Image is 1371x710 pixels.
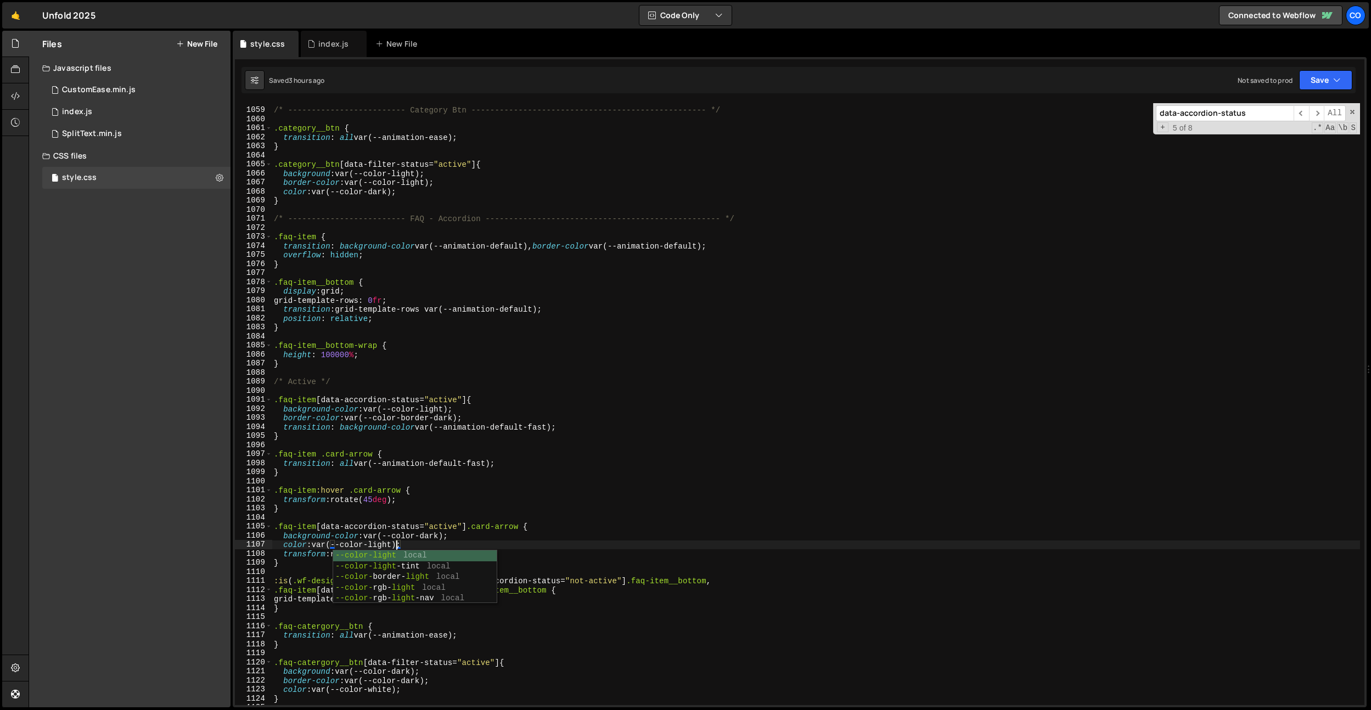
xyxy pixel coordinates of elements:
div: CustomEase.min.js [62,85,136,95]
div: 1124 [235,694,272,703]
div: 1066 [235,169,272,178]
div: 1075 [235,250,272,260]
div: 1072 [235,223,272,233]
a: Co [1346,5,1366,25]
div: 1112 [235,585,272,595]
div: 1099 [235,467,272,477]
div: 1081 [235,305,272,314]
div: 1098 [235,459,272,468]
input: Search for [1156,105,1294,121]
div: 1070 [235,205,272,215]
div: 1071 [235,214,272,223]
div: 1121 [235,667,272,676]
div: 1079 [235,286,272,296]
span: RegExp Search [1312,122,1323,133]
span: ​ [1309,105,1324,121]
div: 11160/26071.js [42,123,231,145]
div: 1109 [235,558,272,567]
div: 1104 [235,513,272,522]
div: 1064 [235,151,272,160]
div: 1060 [235,115,272,124]
div: 1095 [235,431,272,441]
div: 1073 [235,232,272,241]
div: 1086 [235,350,272,359]
div: 1111 [235,576,272,585]
div: 1062 [235,133,272,142]
div: 1101 [235,486,272,495]
div: 1119 [235,649,272,658]
div: 1078 [235,278,272,287]
div: 1103 [235,504,272,513]
div: 1094 [235,422,272,432]
div: 1061 [235,123,272,133]
div: 1082 [235,314,272,323]
div: 3 hours ago [289,76,325,85]
div: 1068 [235,187,272,196]
div: 1077 [235,268,272,278]
div: New File [375,38,422,49]
div: style.css [62,173,97,183]
div: 1065 [235,160,272,169]
div: 1087 [235,359,272,368]
div: 1074 [235,241,272,251]
div: 1100 [235,477,272,486]
div: 1102 [235,495,272,504]
span: Alt-Enter [1324,105,1346,121]
span: Toggle Replace mode [1157,122,1168,133]
div: 1084 [235,332,272,341]
div: 1069 [235,196,272,205]
div: 1116 [235,622,272,631]
div: 1106 [235,531,272,540]
div: 1059 [235,105,272,115]
div: 1092 [235,404,272,414]
span: 5 of 8 [1168,123,1197,133]
div: Saved [269,76,325,85]
div: style.css [250,38,285,49]
a: 🤙 [2,2,29,29]
div: 1088 [235,368,272,377]
div: 1067 [235,178,272,187]
div: 1108 [235,549,272,559]
div: 1114 [235,604,272,613]
button: Code Only [639,5,732,25]
div: 11160/26069.css [42,167,231,189]
div: 11160/26068.js [42,101,231,123]
div: 1122 [235,676,272,685]
button: New File [176,40,217,48]
div: 1113 [235,594,272,604]
span: ​ [1294,105,1309,121]
div: 1120 [235,658,272,667]
div: CSS files [29,145,231,167]
div: Not saved to prod [1238,76,1293,85]
div: 1105 [235,522,272,531]
div: 1123 [235,685,272,694]
div: 1110 [235,567,272,577]
div: 1093 [235,413,272,422]
div: 1090 [235,386,272,396]
div: 1107 [235,540,272,549]
div: 1118 [235,640,272,649]
div: Unfold 2025 [42,9,95,22]
div: 1115 [235,612,272,622]
button: Save [1299,70,1352,90]
span: Search In Selection [1350,122,1357,133]
div: 1085 [235,341,272,350]
div: 1096 [235,441,272,450]
div: 11160/26070.js [42,79,231,101]
div: index.js [318,38,349,49]
h2: Files [42,38,62,50]
div: 1097 [235,449,272,459]
span: CaseSensitive Search [1324,122,1336,133]
div: 1063 [235,142,272,151]
div: 1117 [235,630,272,640]
div: SplitText.min.js [62,129,122,139]
span: Whole Word Search [1337,122,1348,133]
a: Connected to Webflow [1219,5,1342,25]
div: 1089 [235,377,272,386]
div: Javascript files [29,57,231,79]
div: 1076 [235,260,272,269]
div: 1083 [235,323,272,332]
div: index.js [62,107,92,117]
div: 1080 [235,296,272,305]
